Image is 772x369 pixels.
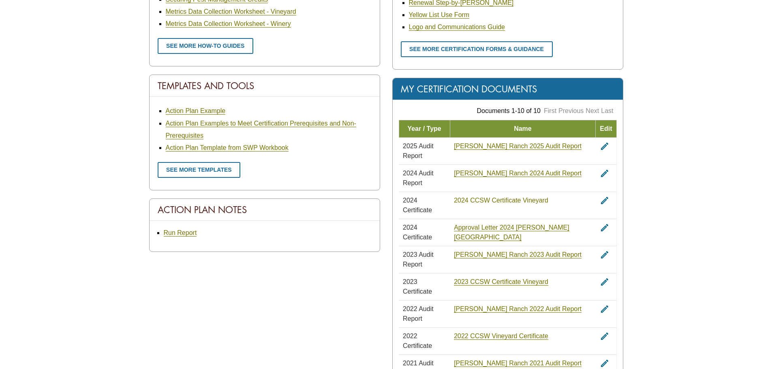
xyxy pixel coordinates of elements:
i: edit [600,223,609,232]
a: edit [600,197,609,204]
div: Action Plan Notes [150,199,380,221]
a: Action Plan Example [166,107,226,115]
span: 2025 Audit Report [403,143,434,159]
a: [PERSON_NAME] Ranch 2022 Audit Report [454,305,582,313]
a: Previous [558,107,584,114]
a: Metrics Data Collection Worksheet - Vineyard [166,8,296,15]
span: 2024 Certificate [403,224,432,241]
div: My Certification Documents [393,78,623,100]
a: Yellow List Use Form [409,11,470,19]
a: Approval Letter 2024 [PERSON_NAME][GEOGRAPHIC_DATA] [454,224,569,241]
a: First [544,107,556,114]
a: 2023 CCSW Certificate Vineyard [454,278,548,286]
td: Name [450,120,596,137]
i: edit [600,196,609,205]
a: [PERSON_NAME] Ranch 2024 Audit Report [454,170,582,177]
span: 2024 Certificate [403,197,432,213]
td: Year / Type [399,120,450,137]
a: Action Plan Template from SWP Workbook [166,144,289,151]
i: edit [600,277,609,287]
a: Logo and Communications Guide [409,23,505,31]
a: Action Plan Examples to Meet Certification Prerequisites and Non-Prerequisites [166,120,356,139]
a: See more how-to guides [158,38,253,54]
a: edit [600,224,609,231]
a: Metrics Data Collection Worksheet - Winery [166,20,291,28]
a: See more templates [158,162,241,178]
span: 2023 Certificate [403,278,432,295]
a: Last [601,107,613,114]
a: Run Report [164,229,197,237]
i: edit [600,304,609,314]
span: 2023 Audit Report [403,251,434,268]
a: edit [600,360,609,367]
i: edit [600,141,609,151]
a: 2024 CCSW Certificate Vineyard [454,197,548,204]
a: [PERSON_NAME] Ranch 2025 Audit Report [454,143,582,150]
i: edit [600,250,609,260]
a: edit [600,170,609,177]
span: 2024 Audit Report [403,170,434,186]
a: Next [586,107,599,114]
i: edit [600,169,609,178]
a: [PERSON_NAME] Ranch 2023 Audit Report [454,251,582,258]
i: edit [600,358,609,368]
i: edit [600,331,609,341]
a: 2022 CCSW Vineyard Certificate [454,333,548,340]
span: Documents 1-10 of 10 [477,107,541,114]
td: Edit [596,120,616,137]
span: 2022 Certificate [403,333,432,349]
span: 2022 Audit Report [403,305,434,322]
a: edit [600,143,609,149]
a: edit [600,251,609,258]
a: edit [600,278,609,285]
div: Templates And Tools [150,75,380,97]
a: edit [600,333,609,339]
a: edit [600,305,609,312]
a: [PERSON_NAME] Ranch 2021 Audit Report [454,360,582,367]
a: See more certification forms & guidance [401,41,553,57]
